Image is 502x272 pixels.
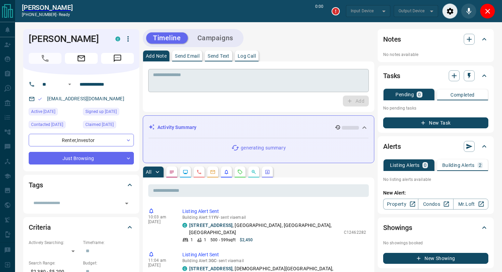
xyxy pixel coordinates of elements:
[209,215,219,220] span: 11YV
[204,237,206,243] p: 1
[149,121,368,134] div: Activity Summary
[148,263,172,268] p: [DATE]
[383,253,488,264] button: New Showing
[115,37,120,41] div: condos.ca
[344,229,366,235] p: C12462282
[383,68,488,84] div: Tasks
[59,12,70,17] span: ready
[29,152,134,164] div: Just Browsing
[383,31,488,47] div: Notes
[148,258,172,263] p: 11:04 am
[238,54,256,58] p: Log Call
[29,53,61,64] span: Call
[461,3,476,19] div: Mute
[424,163,427,168] p: 0
[148,219,172,224] p: [DATE]
[83,240,134,246] p: Timeframe:
[146,54,167,58] p: Add Note
[383,117,488,128] button: New Task
[66,80,74,88] button: Open
[29,240,80,246] p: Actively Searching:
[383,199,418,210] a: Property
[169,169,175,175] svg: Notes
[315,3,323,19] p: 0:00
[29,180,43,190] h2: Tags
[83,121,134,130] div: Mon Feb 24 2020
[83,260,134,266] p: Budget:
[189,223,233,228] a: [STREET_ADDRESS]
[209,258,217,263] span: 3GC
[418,199,453,210] a: Condos
[175,54,199,58] p: Send Email
[237,169,243,175] svg: Requests
[383,240,488,246] p: No showings booked
[29,177,134,193] div: Tags
[38,97,42,101] svg: Email Valid
[453,199,488,210] a: Mr.Loft
[146,170,151,174] p: All
[29,260,80,266] p: Search Range:
[148,215,172,219] p: 10:03 am
[182,251,366,258] p: Listing Alert Sent
[383,141,401,152] h2: Alerts
[383,189,488,197] p: New Alert:
[210,169,215,175] svg: Emails
[146,32,188,44] button: Timeline
[383,34,401,45] h2: Notes
[122,199,131,208] button: Open
[183,169,188,175] svg: Lead Browsing Activity
[29,219,134,235] div: Criteria
[182,215,366,220] p: Building Alert : - sent via email
[240,237,253,243] p: $2,450
[479,163,482,168] p: 2
[85,108,117,115] span: Signed up [DATE]
[29,134,134,146] div: Renter , Investor
[442,3,458,19] div: Audio Settings
[29,222,51,233] h2: Criteria
[47,96,124,101] a: [EMAIL_ADDRESS][DOMAIN_NAME]
[390,163,420,168] p: Listing Alerts
[383,70,400,81] h2: Tasks
[251,169,256,175] svg: Opportunities
[383,219,488,236] div: Showings
[383,222,412,233] h2: Showings
[395,92,414,97] p: Pending
[450,92,475,97] p: Completed
[83,108,134,117] div: Mon Feb 24 2020
[22,3,73,12] a: [PERSON_NAME]
[210,237,235,243] p: 500 - 599 sqft
[22,12,73,18] p: [PHONE_NUMBER] -
[182,223,187,228] div: condos.ca
[157,124,196,131] p: Activity Summary
[191,32,240,44] button: Campaigns
[31,108,55,115] span: Active [DATE]
[182,266,187,271] div: condos.ca
[383,103,488,113] p: No pending tasks
[241,144,285,152] p: generating summary
[208,54,229,58] p: Send Text
[29,121,80,130] div: Fri Oct 10 2025
[383,52,488,58] p: No notes available
[65,53,98,64] span: Email
[196,169,202,175] svg: Calls
[224,169,229,175] svg: Listing Alerts
[31,121,63,128] span: Contacted [DATE]
[418,92,421,97] p: 0
[101,53,134,64] span: Message
[265,169,270,175] svg: Agent Actions
[189,266,233,271] a: [STREET_ADDRESS]
[442,163,475,168] p: Building Alerts
[85,121,114,128] span: Claimed [DATE]
[182,208,366,215] p: Listing Alert Sent
[383,138,488,155] div: Alerts
[182,258,366,263] p: Building Alert : - sent via email
[29,33,105,44] h1: [PERSON_NAME]
[189,222,340,236] p: , [GEOGRAPHIC_DATA], [GEOGRAPHIC_DATA], [GEOGRAPHIC_DATA]
[480,3,495,19] div: Close
[383,176,488,183] p: No listing alerts available
[29,108,80,117] div: Sun Oct 12 2025
[191,237,193,243] p: 1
